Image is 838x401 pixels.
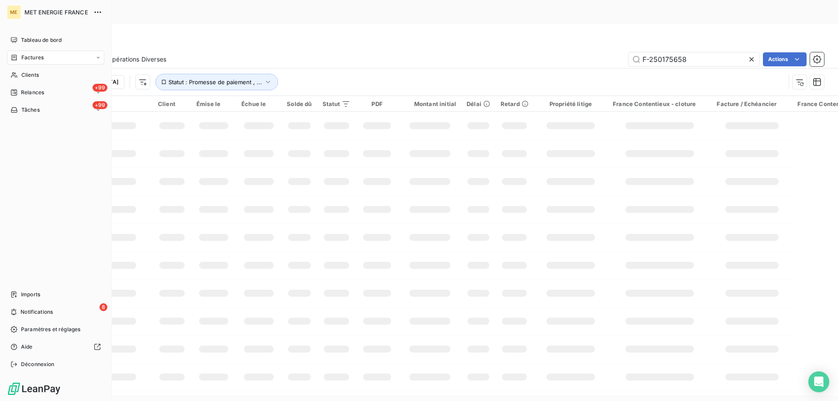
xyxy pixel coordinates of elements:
[21,291,40,298] span: Imports
[21,89,44,96] span: Relances
[21,54,44,62] span: Factures
[7,340,104,354] a: Aide
[539,100,602,107] div: Propriété litige
[21,308,53,316] span: Notifications
[613,100,706,107] div: France Contentieux - cloture
[717,100,787,107] div: Facture / Echéancier
[168,79,262,86] span: Statut : Promesse de paiement , ...
[501,100,529,107] div: Retard
[763,52,807,66] button: Actions
[100,303,107,311] span: 8
[241,100,276,107] div: Échue le
[21,71,39,79] span: Clients
[404,100,456,107] div: Montant initial
[158,100,186,107] div: Client
[21,326,80,333] span: Paramètres et réglages
[287,100,312,107] div: Solde dû
[155,74,278,90] button: Statut : Promesse de paiement , ...
[93,84,107,92] span: +99
[196,100,231,107] div: Émise le
[21,343,33,351] span: Aide
[7,382,61,396] img: Logo LeanPay
[107,55,166,64] span: Opérations Diverses
[93,101,107,109] span: +99
[323,100,351,107] div: Statut
[361,100,393,107] div: PDF
[808,371,829,392] div: Open Intercom Messenger
[21,36,62,44] span: Tableau de bord
[21,360,55,368] span: Déconnexion
[628,52,759,66] input: Rechercher
[21,106,40,114] span: Tâches
[467,100,490,107] div: Délai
